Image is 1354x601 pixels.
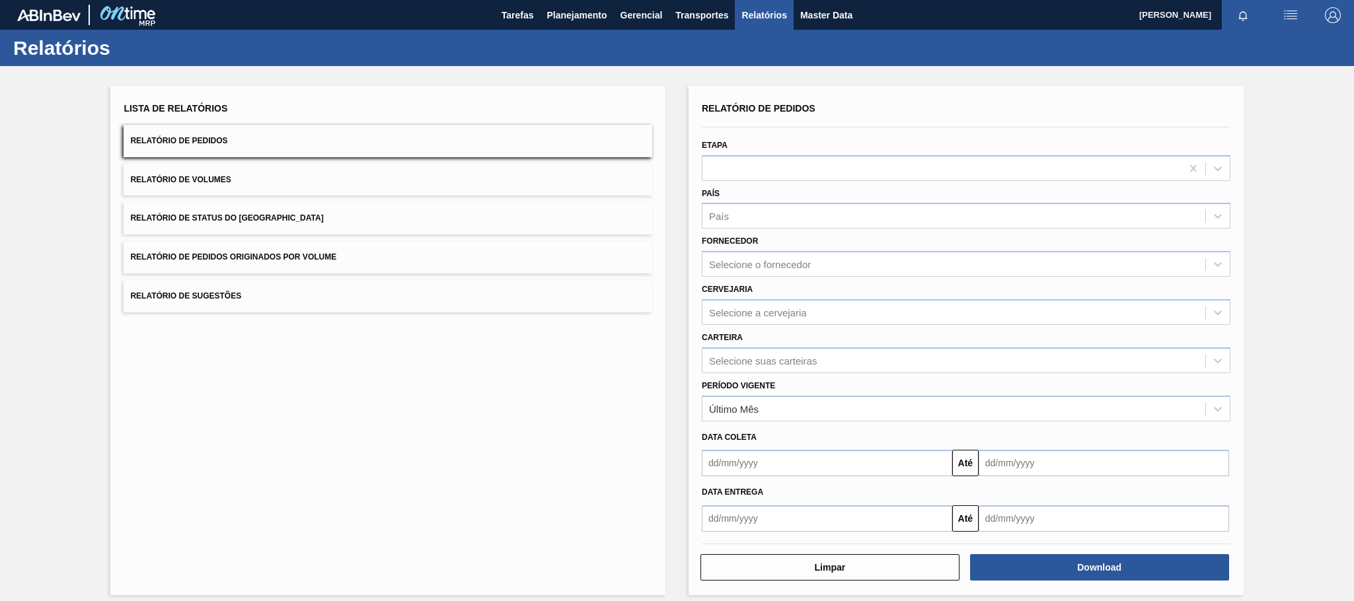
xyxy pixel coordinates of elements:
span: Gerencial [621,7,663,23]
input: dd/mm/yyyy [702,450,952,476]
button: Download [970,554,1229,581]
span: Master Data [800,7,852,23]
label: Etapa [702,141,728,150]
input: dd/mm/yyyy [702,505,952,532]
span: Transportes [675,7,728,23]
button: Relatório de Sugestões [124,280,652,312]
button: Relatório de Status do [GEOGRAPHIC_DATA] [124,202,652,234]
div: Último Mês [709,403,759,414]
span: Relatório de Status do [GEOGRAPHIC_DATA] [130,213,323,223]
img: TNhmsLtSVTkK8tSr43FrP2fwEKptu5GPRR3wAAAABJRU5ErkJggg== [17,9,81,21]
label: País [702,189,720,198]
button: Notificações [1222,6,1264,24]
label: Fornecedor [702,236,758,246]
button: Até [952,505,979,532]
span: Relatório de Pedidos [130,136,227,145]
span: Relatório de Sugestões [130,291,241,300]
input: dd/mm/yyyy [979,450,1229,476]
span: Planejamento [546,7,607,23]
button: Limpar [700,554,959,581]
h1: Relatórios [13,40,248,55]
span: Data coleta [702,433,757,442]
button: Relatório de Pedidos Originados por Volume [124,241,652,273]
button: Relatório de Volumes [124,164,652,196]
span: Relatório de Pedidos [702,103,815,114]
label: Cervejaria [702,285,753,294]
div: Selecione suas carteiras [709,355,817,366]
div: Selecione o fornecedor [709,259,811,270]
label: Período Vigente [702,381,775,390]
button: Até [952,450,979,476]
div: País [709,211,729,222]
span: Relatórios [741,7,786,23]
span: Tarefas [502,7,534,23]
span: Data entrega [702,487,763,497]
div: Selecione a cervejaria [709,306,807,318]
span: Relatório de Volumes [130,175,231,184]
span: Relatório de Pedidos Originados por Volume [130,252,336,262]
label: Carteira [702,333,743,342]
img: userActions [1283,7,1298,23]
button: Relatório de Pedidos [124,125,652,157]
img: Logout [1325,7,1341,23]
input: dd/mm/yyyy [979,505,1229,532]
span: Lista de Relatórios [124,103,227,114]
